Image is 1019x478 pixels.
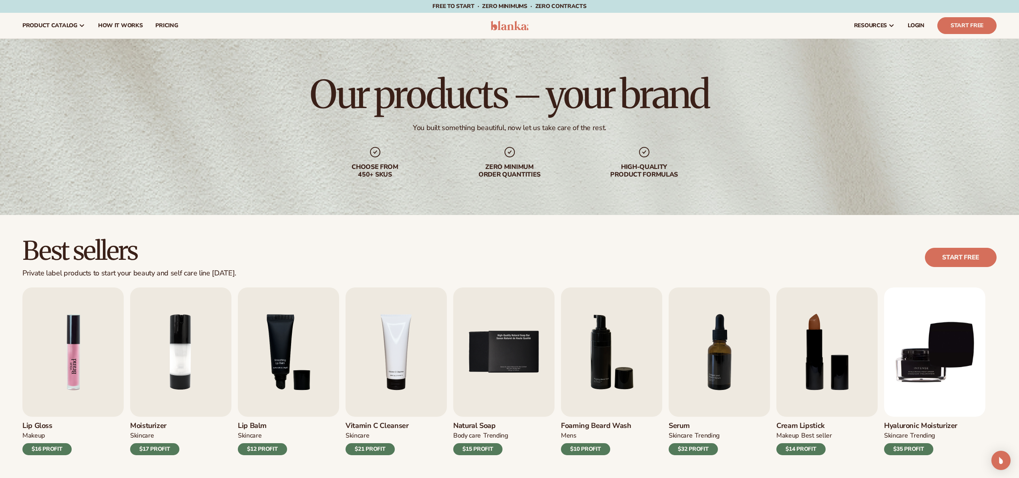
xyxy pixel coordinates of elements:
[483,432,508,440] div: TRENDING
[910,432,935,440] div: TRENDING
[130,432,154,440] div: SKINCARE
[98,22,143,29] span: How It Works
[453,422,508,430] h3: Natural Soap
[884,287,985,455] a: 9 / 9
[801,432,832,440] div: BEST SELLER
[346,432,369,440] div: Skincare
[776,287,878,455] a: 8 / 9
[155,22,178,29] span: pricing
[346,443,395,455] div: $21 PROFIT
[490,21,529,30] img: logo
[848,13,901,38] a: resources
[854,22,887,29] span: resources
[238,443,287,455] div: $12 PROFIT
[908,22,925,29] span: LOGIN
[991,451,1011,470] div: Open Intercom Messenger
[561,432,577,440] div: mens
[22,22,77,29] span: product catalog
[16,13,92,38] a: product catalog
[561,422,631,430] h3: Foaming beard wash
[695,432,719,440] div: TRENDING
[22,287,124,417] img: Shopify Image 5
[346,422,409,430] h3: Vitamin C Cleanser
[22,422,72,430] h3: Lip Gloss
[776,432,799,440] div: MAKEUP
[669,287,770,455] a: 7 / 9
[453,443,502,455] div: $15 PROFIT
[458,163,561,179] div: Zero minimum order quantities
[884,422,957,430] h3: Hyaluronic moisturizer
[413,123,606,133] div: You built something beautiful, now let us take care of the rest.
[593,163,695,179] div: High-quality product formulas
[937,17,997,34] a: Start Free
[884,443,933,455] div: $35 PROFIT
[669,443,718,455] div: $32 PROFIT
[238,422,287,430] h3: Lip Balm
[669,422,720,430] h3: Serum
[238,432,261,440] div: SKINCARE
[22,432,45,440] div: MAKEUP
[149,13,184,38] a: pricing
[776,422,832,430] h3: Cream Lipstick
[884,432,908,440] div: SKINCARE
[22,237,236,264] h2: Best sellers
[238,287,339,455] a: 3 / 9
[561,287,662,455] a: 6 / 9
[901,13,931,38] a: LOGIN
[22,269,236,278] div: Private label products to start your beauty and self care line [DATE].
[130,287,231,455] a: 2 / 9
[432,2,586,10] span: Free to start · ZERO minimums · ZERO contracts
[776,443,826,455] div: $14 PROFIT
[453,432,481,440] div: BODY Care
[130,422,179,430] h3: Moisturizer
[22,287,124,455] a: 1 / 9
[669,432,692,440] div: SKINCARE
[561,443,610,455] div: $10 PROFIT
[925,248,997,267] a: Start free
[22,443,72,455] div: $16 PROFIT
[453,287,555,455] a: 5 / 9
[92,13,149,38] a: How It Works
[130,443,179,455] div: $17 PROFIT
[346,287,447,455] a: 4 / 9
[310,75,709,114] h1: Our products – your brand
[324,163,426,179] div: Choose from 450+ Skus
